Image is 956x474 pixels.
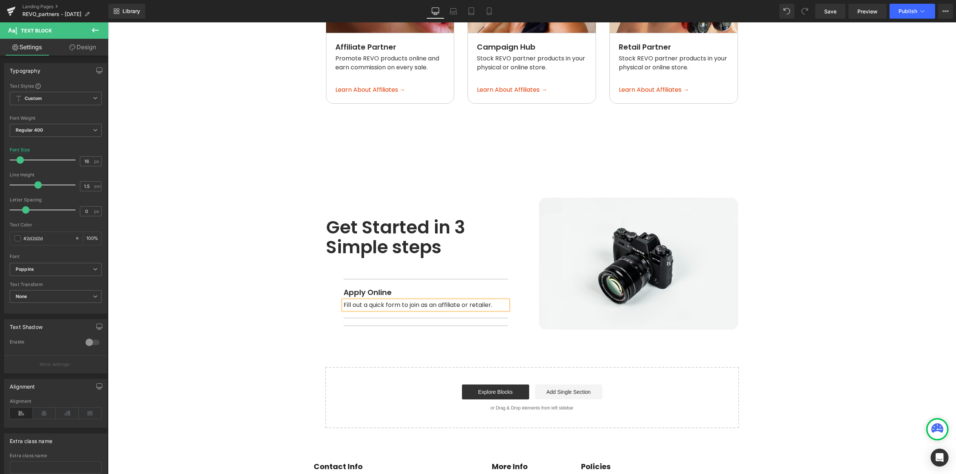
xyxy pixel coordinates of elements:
[354,362,421,377] a: Explore Blocks
[480,4,498,19] a: Mobile
[797,4,812,19] button: Redo
[824,7,836,15] span: Save
[10,222,102,227] div: Text Color
[94,209,100,214] span: px
[10,63,40,74] div: Typography
[890,4,935,19] button: Publish
[511,32,621,49] span: Stock REVO partner products in your physical or online store.
[227,19,288,30] span: Affiliate Partner
[10,172,102,178] div: Line Height
[938,4,953,19] button: More
[16,266,34,273] i: Poppins
[94,159,100,164] span: px
[444,4,462,19] a: Laptop
[24,234,71,242] input: Color
[898,8,917,14] span: Publish
[848,4,887,19] a: Preview
[426,4,444,19] a: Desktop
[10,83,102,89] div: Text Styles
[369,32,479,49] span: Stock REVO partner products in your physical or online store.
[369,19,428,30] span: Campaign Hub
[10,197,102,203] div: Letter Spacing
[10,320,43,330] div: Text Shadow
[857,7,878,15] span: Preview
[16,293,27,299] b: None
[10,282,102,287] div: Text Transform
[10,434,52,444] div: Extra class name
[462,4,480,19] a: Tablet
[10,453,102,458] div: Extra class name
[206,439,375,449] h4: Contact Info
[25,95,42,102] b: Custom
[473,439,553,449] h4: Policies
[10,147,30,153] div: Font Size
[427,362,494,377] a: Add Single Section
[511,63,581,72] span: Learn About Affiliates →
[10,339,78,347] div: Enable
[229,383,619,388] p: or Drag & Drop elements from left sidebar
[21,28,52,34] span: Text Block
[22,4,108,10] a: Landing Pages
[10,254,102,259] div: Font
[10,116,102,121] div: Font Weight
[227,32,333,49] span: Promote REVO products online and earn commission on every sale.
[218,195,418,235] h1: Get Started in 3 Simple steps
[931,449,949,467] div: Open Intercom Messenger
[122,8,140,15] span: Library
[108,4,145,19] a: New Library
[56,39,110,56] a: Design
[10,379,35,390] div: Alignment
[83,232,101,245] div: %
[384,439,464,449] h4: More Info
[22,11,81,17] span: REVO_partners - [DATE]
[4,355,107,373] button: More settings
[10,399,102,404] div: Alignment
[779,4,794,19] button: Undo
[511,19,563,30] span: Retail Partner
[16,127,43,133] b: Regular 400
[236,278,384,287] span: Fill out a quick form to join as an affiliate or retailer.
[227,63,298,72] span: Learn About Affiliates →
[236,265,284,275] span: Apply Online
[40,361,69,368] p: More settings
[369,63,439,72] span: Learn About Affiliates →
[94,184,100,189] span: em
